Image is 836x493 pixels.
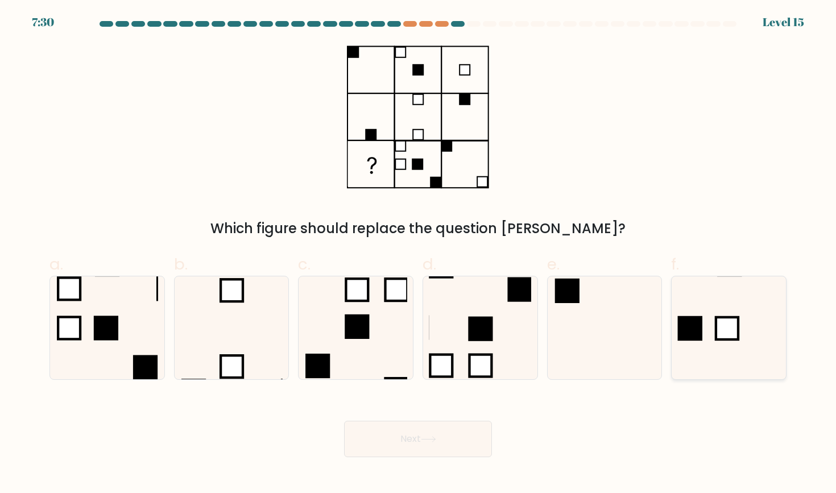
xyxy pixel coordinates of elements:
[56,218,780,239] div: Which figure should replace the question [PERSON_NAME]?
[32,14,54,31] div: 7:30
[298,253,311,275] span: c.
[671,253,679,275] span: f.
[174,253,188,275] span: b.
[49,253,63,275] span: a.
[423,253,436,275] span: d.
[547,253,560,275] span: e.
[344,421,492,457] button: Next
[763,14,804,31] div: Level 15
